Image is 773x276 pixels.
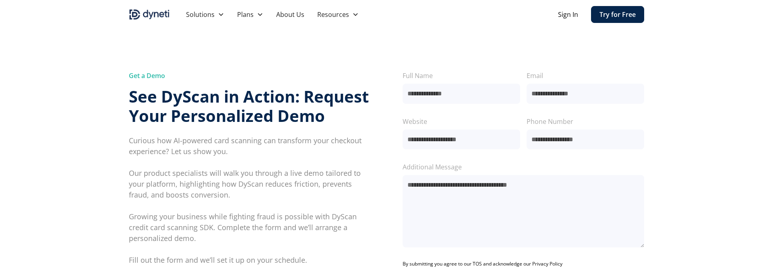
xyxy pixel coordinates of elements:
div: Solutions [186,10,215,19]
a: Sign In [558,10,578,19]
label: Email [527,71,644,80]
div: Get a Demo [129,71,370,80]
div: Plans [237,10,254,19]
span: By submitting you agree to our TOS and acknowledge our Privacy Policy [403,260,562,268]
label: Phone Number [527,117,644,126]
label: Full Name [403,71,520,80]
strong: See DyScan in Action: Request Your Personalized Demo [129,85,369,127]
a: Try for Free [591,6,644,23]
img: Dyneti indigo logo [129,8,170,21]
label: Website [403,117,520,126]
label: Additional Message [403,162,644,172]
div: Resources [317,10,349,19]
